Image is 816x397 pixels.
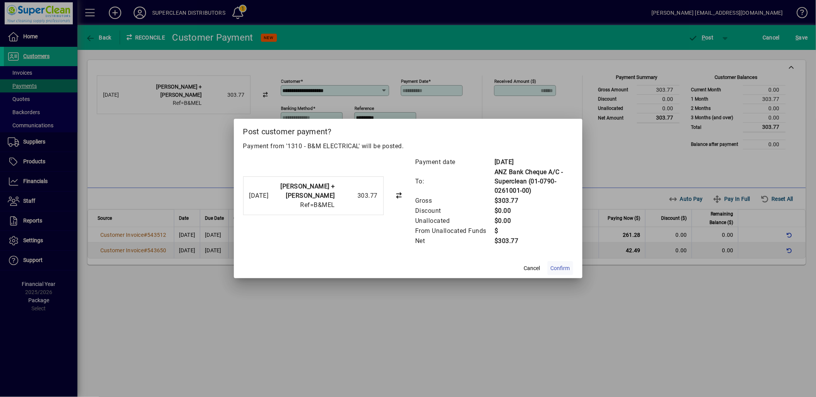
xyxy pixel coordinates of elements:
[415,196,494,206] td: Gross
[551,264,570,272] span: Confirm
[281,183,335,199] strong: [PERSON_NAME] + [PERSON_NAME]
[339,191,378,200] div: 303.77
[415,167,494,196] td: To:
[494,196,573,206] td: $303.77
[415,226,494,236] td: From Unallocated Funds
[301,201,335,209] span: Ref=B&MEL
[548,261,573,275] button: Confirm
[249,191,269,200] div: [DATE]
[494,216,573,226] td: $0.00
[494,206,573,216] td: $0.00
[415,206,494,216] td: Discount
[520,261,545,275] button: Cancel
[494,226,573,236] td: $
[415,216,494,226] td: Unallocated
[494,236,573,246] td: $303.77
[243,142,573,151] p: Payment from '1310 - B&M ELECTRICAL' will be posted.
[524,264,540,272] span: Cancel
[234,119,582,141] h2: Post customer payment?
[494,167,573,196] td: ANZ Bank Cheque A/C - Superclean (01-0790-0261001-00)
[494,157,573,167] td: [DATE]
[415,157,494,167] td: Payment date
[415,236,494,246] td: Net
